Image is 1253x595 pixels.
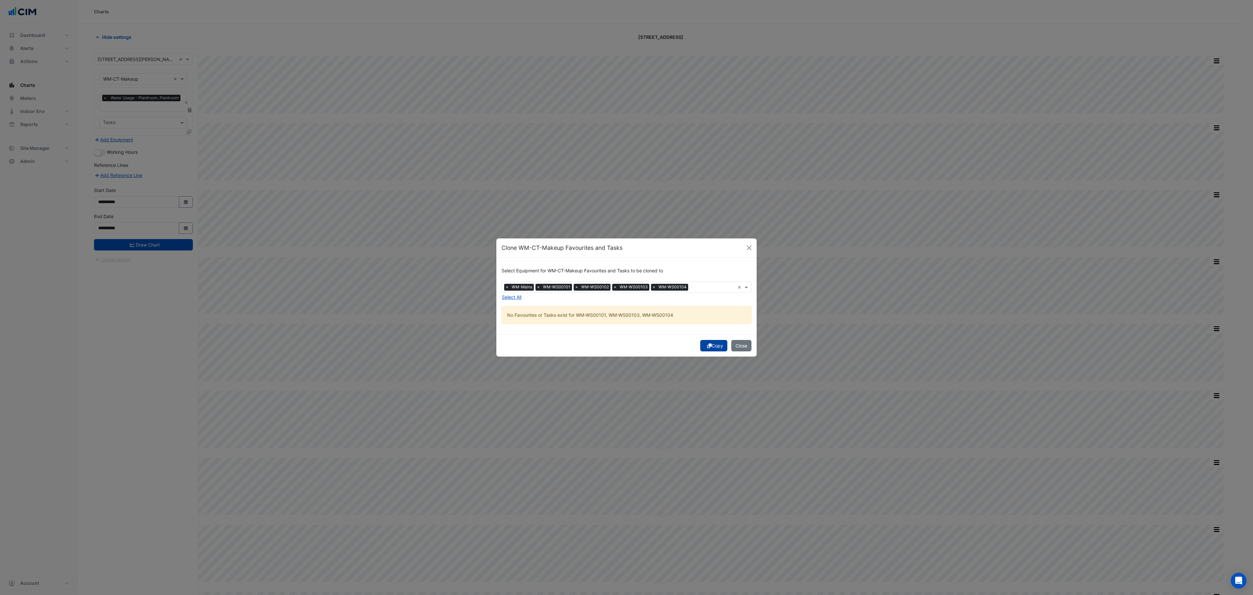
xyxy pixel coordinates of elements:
span: Clear [737,284,743,291]
button: Close [731,340,751,351]
span: × [651,284,657,290]
button: Select All [502,293,522,301]
span: × [535,284,541,290]
span: WM-Mains [510,284,534,290]
span: × [504,284,510,290]
div: Open Intercom Messenger [1231,573,1246,588]
ngb-alert: No Favourites or Tasks exist for WM-WS00101, WM-WS00103, WM-WS00104 [502,306,751,324]
span: WM-WS00101 [541,284,572,290]
button: Copy [700,340,727,351]
span: × [612,284,618,290]
h5: Clone WM-CT-Makeup Favourites and Tasks [502,244,623,252]
h6: Select Equipment for WM-CT-Makeup Favourites and Tasks to be cloned to [502,268,751,274]
span: WM-WS00103 [618,284,649,290]
span: WM-WS00104 [657,284,688,290]
span: × [574,284,580,290]
span: WM-WS00102 [580,284,611,290]
button: Close [744,243,754,253]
